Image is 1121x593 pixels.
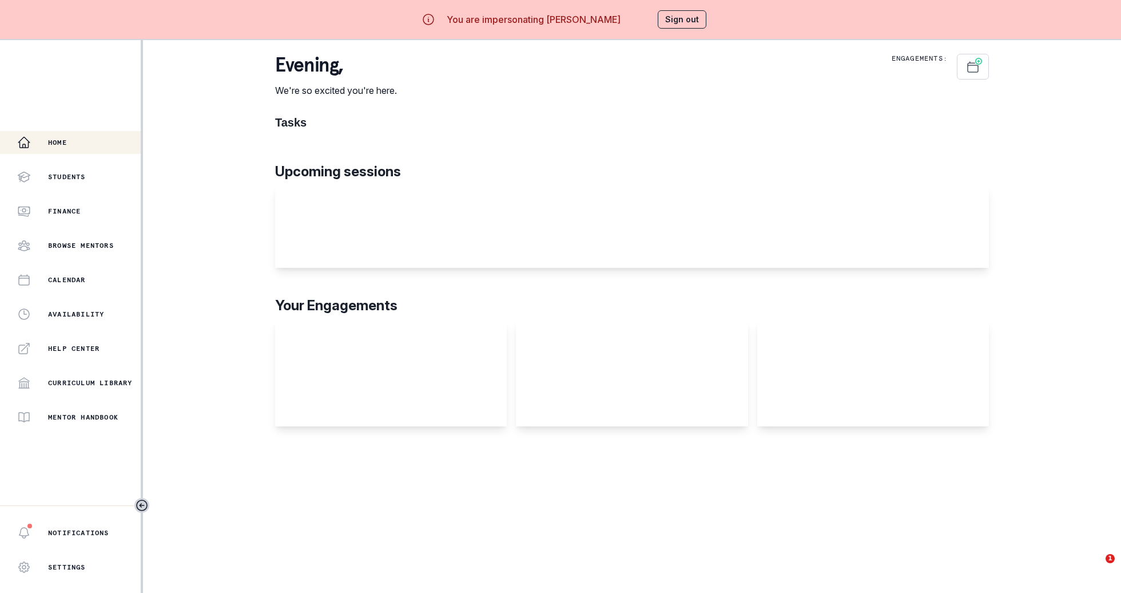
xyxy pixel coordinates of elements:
p: Finance [48,207,81,216]
p: Browse Mentors [48,241,114,250]
p: We're so excited you're here. [275,84,397,97]
iframe: Intercom live chat [1082,554,1110,582]
button: Sign out [658,10,706,29]
p: Help Center [48,344,100,353]
p: Calendar [48,275,86,284]
button: Toggle sidebar [134,498,149,513]
p: Your Engagements [275,295,989,316]
button: Schedule Sessions [957,54,989,80]
span: 1 [1106,554,1115,563]
p: Home [48,138,67,147]
p: Settings [48,563,86,572]
p: Engagements: [892,54,948,63]
p: Availability [48,310,104,319]
p: You are impersonating [PERSON_NAME] [447,13,621,26]
p: Curriculum Library [48,378,133,388]
h1: Tasks [275,116,989,129]
p: Upcoming sessions [275,161,989,182]
p: Students [48,172,86,181]
p: evening , [275,54,397,77]
p: Notifications [48,528,109,537]
p: Mentor Handbook [48,413,118,422]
